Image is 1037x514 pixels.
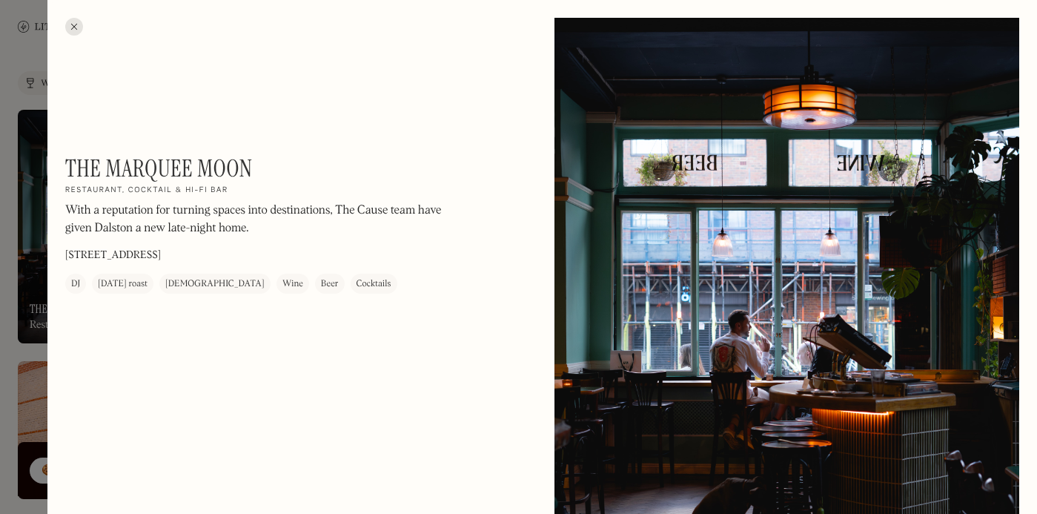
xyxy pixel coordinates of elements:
div: Wine [282,277,303,291]
h2: Restaurant, cocktail & hi-fi bar [65,185,228,196]
div: [DEMOGRAPHIC_DATA] [165,277,265,291]
h1: The Marquee Moon [65,154,252,182]
p: With a reputation for turning spaces into destinations, The Cause team have given Dalston a new l... [65,202,466,237]
div: [DATE] roast [98,277,148,291]
div: Beer [321,277,339,291]
div: Cocktails [357,277,391,291]
p: [STREET_ADDRESS] [65,248,161,263]
div: DJ [71,277,80,291]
